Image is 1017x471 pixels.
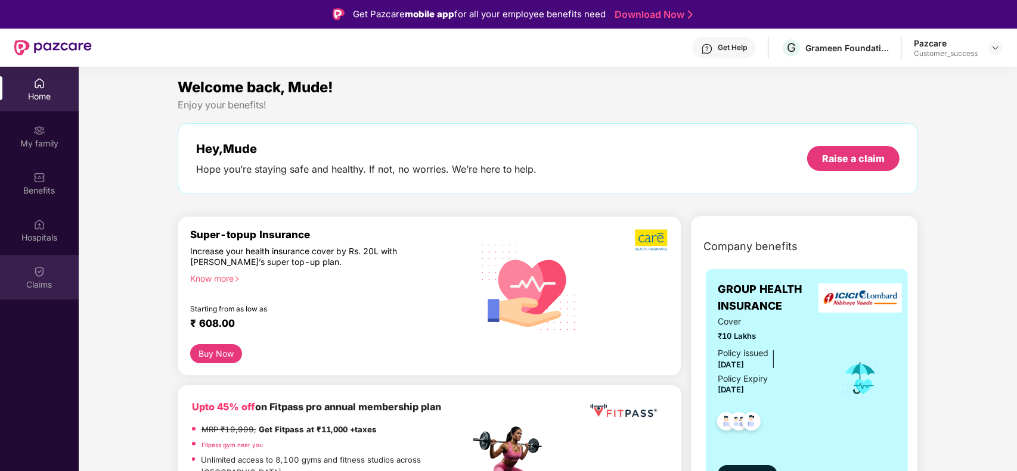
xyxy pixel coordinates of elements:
img: b5dec4f62d2307b9de63beb79f102df3.png [635,229,669,251]
img: svg+xml;base64,PHN2ZyBpZD0iSG9zcGl0YWxzIiB4bWxucz0iaHR0cDovL3d3dy53My5vcmcvMjAwMC9zdmciIHdpZHRoPS... [33,219,45,230]
span: [DATE] [718,385,744,394]
img: svg+xml;base64,PHN2ZyBpZD0iSG9tZSIgeG1sbnM9Imh0dHA6Ly93d3cudzMub3JnLzIwMDAvc3ZnIiB3aWR0aD0iMjAiIG... [33,77,45,89]
div: Hey, Mude [196,142,537,156]
img: svg+xml;base64,PHN2ZyB4bWxucz0iaHR0cDovL3d3dy53My5vcmcvMjAwMC9zdmciIHdpZHRoPSI0OC45NDMiIGhlaWdodD... [712,408,741,438]
span: right [234,276,240,282]
div: Grameen Foundation For Social Impact [805,42,889,54]
div: Get Help [718,43,747,52]
img: icon [841,358,880,398]
span: [DATE] [718,360,744,369]
strong: mobile app [405,8,454,20]
button: Buy Now [190,344,242,363]
img: svg+xml;base64,PHN2ZyBpZD0iQmVuZWZpdHMiIHhtbG5zPSJodHRwOi8vd3d3LnczLm9yZy8yMDAwL3N2ZyIgd2lkdGg9Ij... [33,171,45,183]
div: Raise a claim [822,152,885,165]
div: Starting from as low as [190,304,419,313]
img: Stroke [688,8,693,21]
img: svg+xml;base64,PHN2ZyB4bWxucz0iaHR0cDovL3d3dy53My5vcmcvMjAwMC9zdmciIHhtbG5zOnhsaW5rPSJodHRwOi8vd3... [472,229,586,344]
div: Customer_success [914,49,978,58]
img: New Pazcare Logo [14,40,92,55]
div: Super-topup Insurance [190,229,470,241]
div: Get Pazcare for all your employee benefits need [353,7,606,21]
div: Increase your health insurance cover by Rs. 20L with [PERSON_NAME]’s super top-up plan. [190,246,418,268]
a: Download Now [615,8,689,21]
div: Policy issued [718,347,768,360]
img: insurerLogo [818,283,902,313]
span: GROUP HEALTH INSURANCE [718,281,825,315]
img: Logo [333,8,345,20]
img: svg+xml;base64,PHN2ZyBpZD0iSGVscC0zMngzMiIgeG1sbnM9Imh0dHA6Ly93d3cudzMub3JnLzIwMDAvc3ZnIiB3aWR0aD... [701,43,713,55]
img: svg+xml;base64,PHN2ZyB4bWxucz0iaHR0cDovL3d3dy53My5vcmcvMjAwMC9zdmciIHdpZHRoPSI0OC45NDMiIGhlaWdodD... [737,408,766,438]
strong: Get Fitpass at ₹11,000 +taxes [259,425,377,434]
span: G [787,40,796,55]
span: ₹10 Lakhs [718,330,825,342]
span: Cover [718,315,825,328]
a: Fitpass gym near you [201,441,263,448]
div: Know more [190,273,463,282]
img: svg+xml;base64,PHN2ZyB3aWR0aD0iMjAiIGhlaWdodD0iMjAiIHZpZXdCb3g9IjAgMCAyMCAyMCIgZmlsbD0ibm9uZSIgeG... [33,124,45,136]
img: svg+xml;base64,PHN2ZyB4bWxucz0iaHR0cDovL3d3dy53My5vcmcvMjAwMC9zdmciIHdpZHRoPSI0OC45MTUiIGhlaWdodD... [724,408,754,438]
b: on Fitpass pro annual membership plan [192,401,441,413]
div: Hope you’re staying safe and healthy. If not, no worries. We’re here to help. [196,163,537,176]
span: Company benefits [703,238,798,255]
div: Enjoy your benefits! [178,99,919,111]
div: Pazcare [914,38,978,49]
img: fppp.png [588,400,659,422]
span: Welcome back, Mude! [178,79,333,96]
div: Policy Expiry [718,372,768,385]
div: ₹ 608.00 [190,317,458,332]
img: svg+xml;base64,PHN2ZyBpZD0iQ2xhaW0iIHhtbG5zPSJodHRwOi8vd3d3LnczLm9yZy8yMDAwL3N2ZyIgd2lkdGg9IjIwIi... [33,266,45,277]
b: Upto 45% off [192,401,255,413]
img: svg+xml;base64,PHN2ZyBpZD0iRHJvcGRvd24tMzJ4MzIiIHhtbG5zPSJodHRwOi8vd3d3LnczLm9yZy8yMDAwL3N2ZyIgd2... [991,43,1000,52]
del: MRP ₹19,999, [201,425,256,434]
